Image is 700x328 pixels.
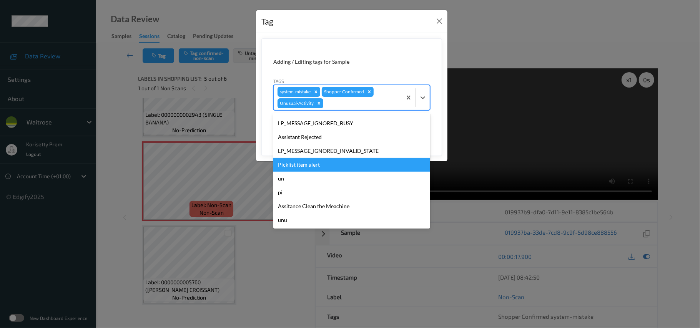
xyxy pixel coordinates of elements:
div: LP_MESSAGE_IGNORED_INVALID_STATE [273,144,430,158]
div: Picklist item alert [273,158,430,172]
div: Remove Shopper Confirmed [365,87,374,97]
div: LP_MESSAGE_IGNORED_BUSY [273,116,430,130]
button: Close [434,16,445,27]
div: Assistant Rejected [273,130,430,144]
div: system-mistake [278,87,312,97]
label: Tags [273,78,284,84]
div: Adding / Editing tags for Sample [273,58,430,66]
div: unu [273,213,430,227]
div: Assitance Clean the Meachine [273,199,430,213]
div: Tag [261,15,273,28]
div: un [273,172,430,186]
div: Remove Unusual-Activity [315,98,323,108]
div: Shopper Confirmed [322,87,365,97]
div: Unusual-Activity [278,98,315,108]
div: Remove system-mistake [312,87,320,97]
div: pi [273,186,430,199]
